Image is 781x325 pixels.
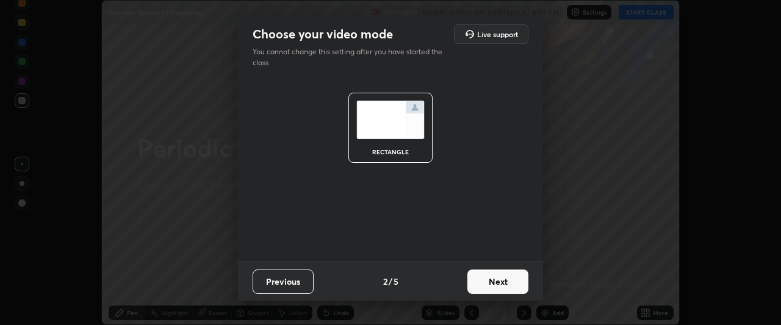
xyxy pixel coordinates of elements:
button: Previous [253,270,314,294]
h4: 5 [394,275,398,288]
img: normalScreenIcon.ae25ed63.svg [356,101,425,139]
div: rectangle [366,149,415,155]
button: Next [467,270,528,294]
h4: / [389,275,392,288]
h5: Live support [477,30,518,38]
h2: Choose your video mode [253,26,393,42]
h4: 2 [383,275,387,288]
p: You cannot change this setting after you have started the class [253,46,450,68]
